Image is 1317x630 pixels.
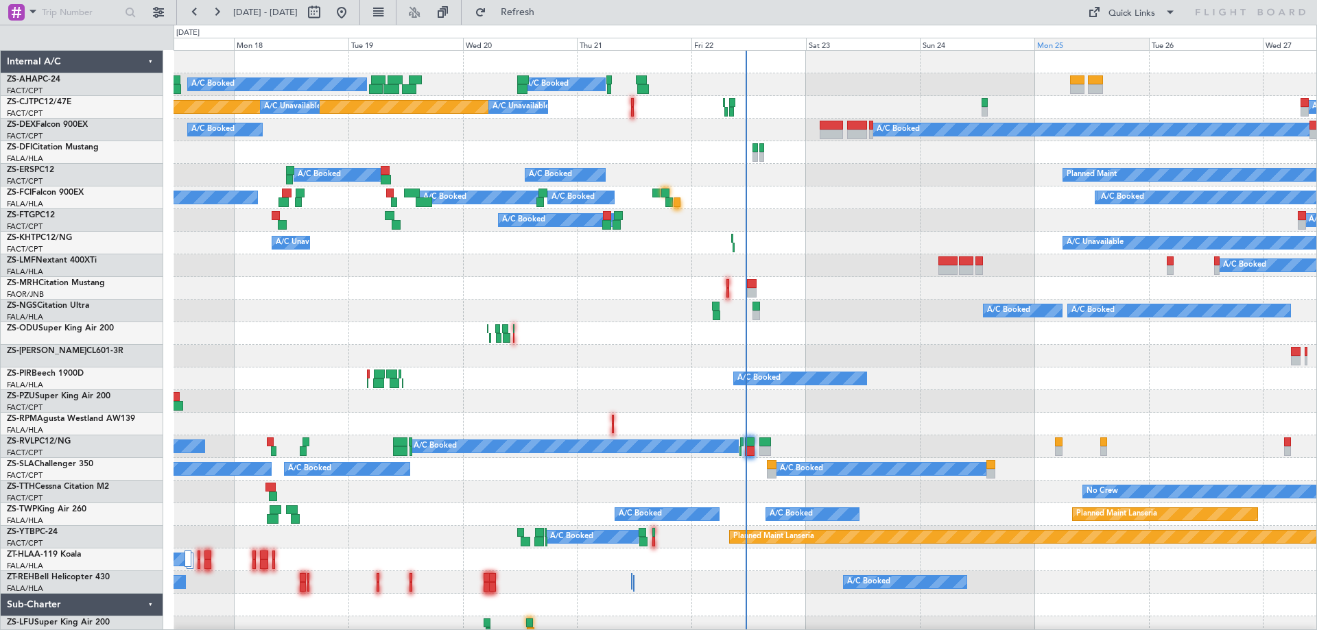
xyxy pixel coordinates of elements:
a: FACT/CPT [7,448,43,458]
div: A/C Booked [298,165,341,185]
div: A/C Booked [780,459,823,479]
div: A/C Unavailable [276,232,333,253]
a: ZS-[PERSON_NAME]CL601-3R [7,347,123,355]
a: ZS-PZUSuper King Air 200 [7,392,110,400]
button: Quick Links [1081,1,1183,23]
div: [DATE] [176,27,200,39]
div: Tue 26 [1149,38,1263,50]
span: [DATE] - [DATE] [233,6,298,19]
div: A/C Booked [1223,255,1266,276]
a: FALA/HLA [7,516,43,526]
a: FACT/CPT [7,108,43,119]
div: A/C Booked [551,187,595,208]
span: ZS-RVL [7,437,34,446]
div: A/C Booked [529,165,572,185]
div: A/C Booked [550,526,593,547]
span: ZT-REH [7,573,34,581]
div: A/C Booked [414,436,457,457]
span: ZS-DFI [7,143,32,152]
a: FALA/HLA [7,583,43,594]
div: Thu 21 [577,38,691,50]
div: A/C Booked [525,74,569,95]
span: ZS-FTG [7,211,35,219]
a: FALA/HLA [7,267,43,277]
div: Planned Maint Lanseria [1076,504,1157,524]
span: ZS-TWP [7,505,37,513]
a: FACT/CPT [7,221,43,232]
div: A/C Booked [737,368,781,389]
a: ZS-AHAPC-24 [7,75,60,84]
a: FACT/CPT [7,493,43,503]
a: ZS-NGSCitation Ultra [7,302,89,310]
div: Planned Maint [1067,165,1117,185]
a: FACT/CPT [7,176,43,186]
div: Tue 19 [348,38,463,50]
a: FACT/CPT [7,244,43,254]
span: Refresh [489,8,547,17]
a: ZS-YTBPC-24 [7,528,58,536]
span: ZS-MRH [7,279,38,287]
a: ZS-PIRBeech 1900D [7,369,84,378]
a: ZS-TWPKing Air 260 [7,505,86,513]
div: A/C Booked [877,119,920,140]
a: ZS-CJTPC12/47E [7,98,71,106]
div: A/C Booked [423,187,466,208]
a: ZT-HLAA-119 Koala [7,550,81,559]
a: FAOR/JNB [7,289,44,300]
a: ZS-MRHCitation Mustang [7,279,105,287]
div: Mon 25 [1034,38,1149,50]
div: A/C Booked [288,459,331,479]
a: ZS-ERSPC12 [7,166,54,174]
div: Planned Maint Lanseria [733,526,814,547]
a: FALA/HLA [7,380,43,390]
a: ZS-FTGPC12 [7,211,55,219]
a: FACT/CPT [7,470,43,481]
div: Sat 23 [806,38,921,50]
a: ZS-LMFNextant 400XTi [7,256,97,265]
span: ZS-YTB [7,528,35,536]
div: A/C Booked [619,504,662,524]
a: ZS-TTHCessna Citation M2 [7,483,109,491]
div: Quick Links [1108,7,1155,21]
span: ZS-LFU [7,618,34,627]
a: FALA/HLA [7,199,43,209]
div: Sun 24 [920,38,1034,50]
div: No Crew [1087,481,1118,502]
a: FACT/CPT [7,538,43,548]
input: Trip Number [42,2,121,23]
a: FACT/CPT [7,86,43,96]
span: ZS-TTH [7,483,35,491]
span: ZS-NGS [7,302,37,310]
div: A/C Booked [191,74,235,95]
a: FALA/HLA [7,154,43,164]
div: A/C Unavailable [493,97,549,117]
a: ZS-ODUSuper King Air 200 [7,324,114,332]
span: ZS-KHT [7,234,36,242]
a: FALA/HLA [7,312,43,322]
a: ZS-KHTPC12/NG [7,234,72,242]
a: ZS-RPMAgusta Westland AW139 [7,415,135,423]
div: Fri 22 [691,38,806,50]
a: ZS-LFUSuper King Air 200 [7,618,110,627]
div: Wed 20 [463,38,578,50]
span: ZS-LMF [7,256,36,265]
div: A/C Unavailable [264,97,321,117]
div: A/C Booked [770,504,813,524]
a: FACT/CPT [7,402,43,413]
div: A/C Booked [847,572,890,592]
div: A/C Booked [502,210,545,230]
span: ZS-RPM [7,415,37,423]
a: FALA/HLA [7,561,43,571]
div: A/C Booked [1071,300,1115,321]
div: A/C Booked [987,300,1030,321]
span: ZS-PZU [7,392,35,400]
div: A/C Booked [1101,187,1144,208]
a: ZT-REHBell Helicopter 430 [7,573,110,581]
span: ZS-ODU [7,324,38,332]
a: FACT/CPT [7,131,43,141]
span: ZS-PIR [7,369,32,378]
a: ZS-FCIFalcon 900EX [7,189,84,197]
a: ZS-RVLPC12/NG [7,437,71,446]
div: A/C Unavailable [1067,232,1124,253]
span: ZS-FCI [7,189,32,197]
